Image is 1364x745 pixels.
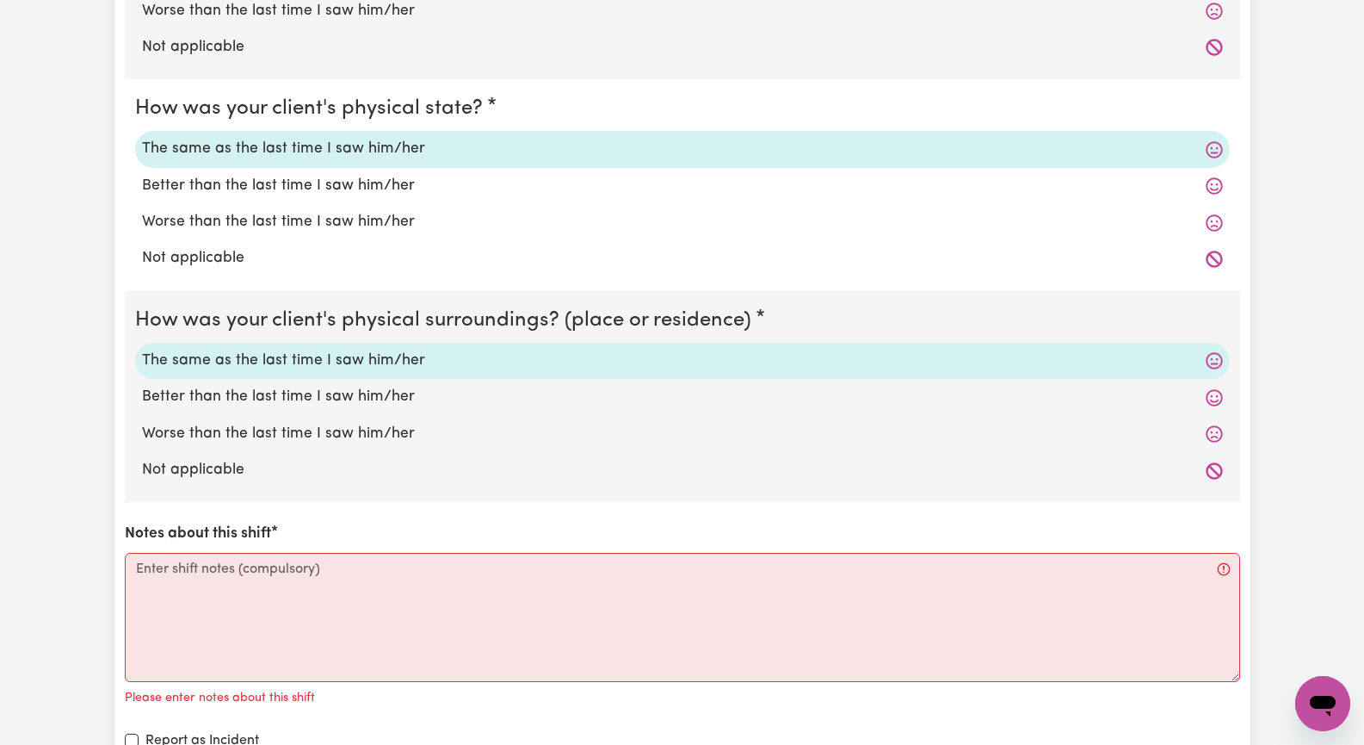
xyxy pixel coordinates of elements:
label: The same as the last time I saw him/her [142,350,1223,372]
label: Not applicable [142,36,1223,59]
label: The same as the last time I saw him/her [142,138,1223,160]
p: Please enter notes about this shift [125,689,315,708]
label: Better than the last time I saw him/her [142,175,1223,197]
iframe: Button to launch messaging window [1295,676,1350,731]
label: Better than the last time I saw him/her [142,386,1223,408]
label: Worse than the last time I saw him/her [142,211,1223,233]
label: Worse than the last time I saw him/her [142,423,1223,445]
legend: How was your client's physical surroundings? (place or residence) [135,305,758,336]
legend: How was your client's physical state? [135,93,490,124]
label: Not applicable [142,459,1223,481]
label: Notes about this shift [125,523,271,545]
label: Not applicable [142,247,1223,270]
